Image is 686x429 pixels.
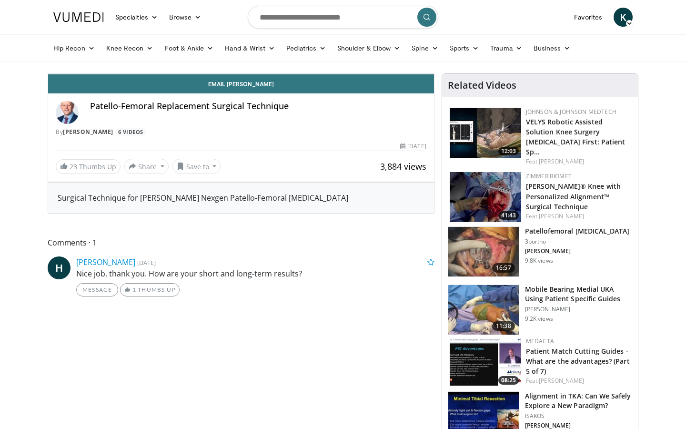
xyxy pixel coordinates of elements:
[76,257,135,267] a: [PERSON_NAME]
[159,39,220,58] a: Foot & Ankle
[528,39,576,58] a: Business
[525,306,632,313] p: [PERSON_NAME]
[219,39,281,58] a: Hand & Wrist
[448,226,632,277] a: 16:57 Patellofemoral [MEDICAL_DATA] 3bortho [PERSON_NAME] 9.8K views
[539,212,584,220] a: [PERSON_NAME]
[120,283,180,296] a: 1 Thumbs Up
[498,376,519,385] span: 08:25
[400,142,426,151] div: [DATE]
[90,101,426,112] h4: Patello-Femoral Replacement Surgical Technique
[526,212,630,221] div: Feat.
[568,8,608,27] a: Favorites
[484,39,528,58] a: Trauma
[526,182,621,211] a: [PERSON_NAME]® Knee with Personalized Alignment™ Surgical Technique
[406,39,444,58] a: Spine
[526,172,572,180] a: Zimmer Biomet
[450,172,521,222] a: 41:43
[525,391,632,410] h3: Alignment in TKA: Can We Safely Explore a New Paradigm?
[110,8,163,27] a: Specialties
[450,108,521,158] img: abe8434e-c392-4864-8b80-6cc2396b85ec.150x105_q85_crop-smart_upscale.jpg
[526,108,616,116] a: Johnson & Johnson MedTech
[526,117,625,156] a: VELYS Robotic Assisted Solution Knee Surgery [MEDICAL_DATA] First: Patient Sp…
[525,238,630,245] p: 3bortho
[450,337,521,387] a: 08:25
[525,285,632,304] h3: Mobile Bearing Medial UKA Using Patient Specific Guides
[58,192,424,204] div: Surgical Technique for [PERSON_NAME] Nexgen Patello-Femoral [MEDICAL_DATA]
[115,128,146,136] a: 6 Videos
[526,347,630,376] a: Patient Match Cutting Guides - What are the advantages? (Part 5 of 7)
[163,8,207,27] a: Browse
[450,172,521,222] img: f7686bec-90c9-46a3-90a7-090016086b12.150x105_q85_crop-smart_upscale.jpg
[132,286,136,293] span: 1
[48,39,101,58] a: Hip Recon
[448,285,632,335] a: 11:38 Mobile Bearing Medial UKA Using Patient Specific Guides [PERSON_NAME] 9.2K views
[137,258,156,267] small: [DATE]
[48,256,71,279] a: H
[56,128,426,136] div: By
[76,283,118,296] a: Message
[448,227,519,276] img: 63302_3.png.150x105_q85_crop-smart_upscale.jpg
[450,108,521,158] a: 12:03
[172,159,221,174] button: Save to
[281,39,332,58] a: Pediatrics
[444,39,485,58] a: Sports
[539,377,584,385] a: [PERSON_NAME]
[48,236,434,249] span: Comments 1
[498,211,519,220] span: 41:43
[248,6,438,29] input: Search topics, interventions
[70,162,77,171] span: 23
[614,8,633,27] a: K
[525,315,553,323] p: 9.2K views
[525,247,630,255] p: [PERSON_NAME]
[448,80,516,91] h4: Related Videos
[332,39,406,58] a: Shoulder & Elbow
[448,285,519,335] img: 316317_0000_1.png.150x105_q85_crop-smart_upscale.jpg
[76,268,434,279] p: Nice job, thank you. How are your short and long-term results?
[380,161,426,172] span: 3,884 views
[498,147,519,155] span: 12:03
[56,101,79,124] img: Avatar
[124,159,169,174] button: Share
[526,377,630,385] div: Feat.
[539,157,584,165] a: [PERSON_NAME]
[492,321,515,331] span: 11:38
[526,337,554,345] a: Medacta
[525,257,553,265] p: 9.8K views
[525,412,632,420] p: ISAKOS
[101,39,159,58] a: Knee Recon
[526,157,630,166] div: Feat.
[450,337,521,387] img: 13b99de9-9522-4c29-ad00-3af968c1ea4c.150x105_q85_crop-smart_upscale.jpg
[56,159,121,174] a: 23 Thumbs Up
[48,74,434,93] a: Email [PERSON_NAME]
[525,226,630,236] h3: Patellofemoral [MEDICAL_DATA]
[53,12,104,22] img: VuMedi Logo
[63,128,113,136] a: [PERSON_NAME]
[492,263,515,273] span: 16:57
